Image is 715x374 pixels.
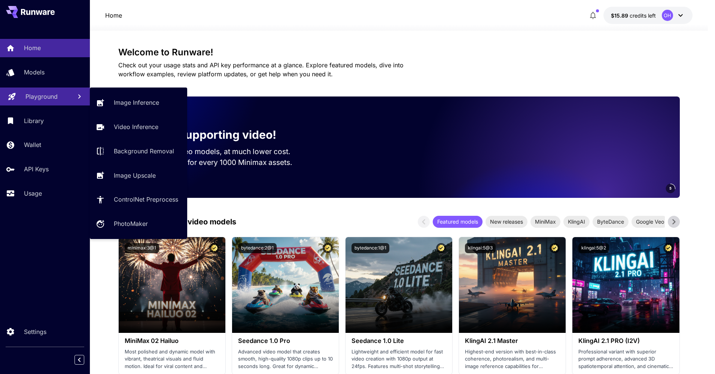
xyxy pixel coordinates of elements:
span: Check out your usage stats and API key performance at a glance. Explore featured models, dive int... [118,61,404,78]
a: PhotoMaker [90,215,187,233]
button: klingai:5@2 [578,243,609,253]
span: $15.89 [611,12,630,19]
div: Collapse sidebar [80,353,90,367]
button: Certified Model – Vetted for best performance and includes a commercial license. [436,243,446,253]
span: Featured models [433,218,483,226]
p: API Keys [24,165,49,174]
a: Background Removal [90,142,187,160]
p: Run the best video models, at much lower cost. [130,146,305,157]
h3: KlingAI 2.1 Master [465,337,560,344]
button: bytedance:2@1 [238,243,277,253]
p: Models [24,68,45,77]
a: Video Inference [90,118,187,136]
span: MiniMax [530,218,560,226]
h3: Seedance 1.0 Lite [352,337,446,344]
p: Settings [24,327,46,336]
p: Home [24,43,41,52]
img: alt [119,237,225,333]
div: OH [662,10,673,21]
p: Playground [25,92,58,101]
nav: breadcrumb [105,11,122,20]
a: Image Upscale [90,166,187,184]
span: ByteDance [593,218,629,226]
button: klingai:5@3 [465,243,496,253]
a: Image Inference [90,93,187,112]
p: Image Inference [114,98,159,107]
p: Lightweight and efficient model for fast video creation with 1080p output at 24fps. Features mult... [352,348,446,370]
img: alt [459,237,566,333]
span: 5 [669,186,672,191]
p: Usage [24,189,42,198]
p: ControlNet Preprocess [114,195,178,204]
p: Wallet [24,140,41,149]
p: Advanced video model that creates smooth, high-quality 1080p clips up to 10 seconds long. Great f... [238,348,333,370]
img: alt [232,237,339,333]
p: Video Inference [114,122,158,131]
a: ControlNet Preprocess [90,190,187,209]
p: Professional variant with superior prompt adherence, advanced 3D spatiotemporal attention, and ci... [578,348,673,370]
p: Now supporting video! [151,126,276,143]
p: Library [24,116,44,125]
p: Home [105,11,122,20]
button: Certified Model – Vetted for best performance and includes a commercial license. [663,243,673,253]
p: Background Removal [114,147,174,156]
img: alt [346,237,452,333]
button: minimax:3@1 [125,243,159,253]
button: Certified Model – Vetted for best performance and includes a commercial license. [323,243,333,253]
span: New releases [486,218,527,226]
p: Image Upscale [114,171,156,180]
p: Highest-end version with best-in-class coherence, photorealism, and multi-image reference capabil... [465,348,560,370]
p: Save up to $350 for every 1000 Minimax assets. [130,157,305,168]
h3: Seedance 1.0 Pro [238,337,333,344]
button: Collapse sidebar [74,355,84,365]
span: KlingAI [563,218,590,226]
span: credits left [630,12,656,19]
h3: KlingAI 2.1 PRO (I2V) [578,337,673,344]
h3: MiniMax 02 Hailuo [125,337,219,344]
button: $15.88515 [603,7,693,24]
button: bytedance:1@1 [352,243,389,253]
h3: Welcome to Runware! [118,47,680,58]
div: $15.88515 [611,12,656,19]
p: Most polished and dynamic model with vibrant, theatrical visuals and fluid motion. Ideal for vira... [125,348,219,370]
button: Certified Model – Vetted for best performance and includes a commercial license. [550,243,560,253]
button: Certified Model – Vetted for best performance and includes a commercial license. [209,243,219,253]
img: alt [572,237,679,333]
span: Google Veo [632,218,669,226]
p: PhotoMaker [114,219,148,228]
